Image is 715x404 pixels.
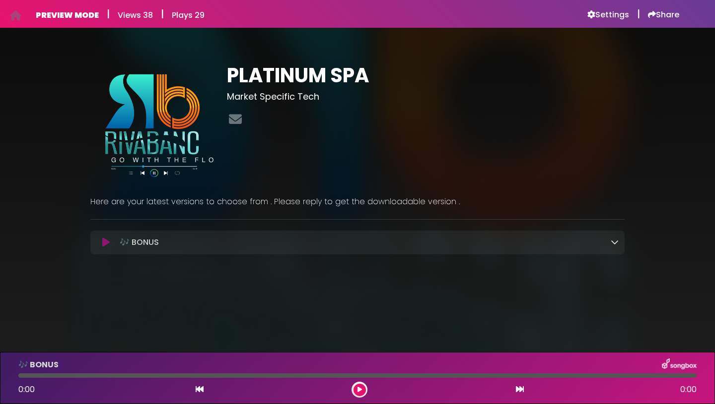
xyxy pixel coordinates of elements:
[648,10,679,20] a: Share
[36,10,99,20] h6: PREVIEW MODE
[227,91,625,102] h3: Market Specific Tech
[637,8,640,20] h5: |
[587,10,629,20] a: Settings
[227,63,625,87] h1: PLATINUM SPA
[172,10,205,20] h6: Plays 29
[107,8,110,20] h5: |
[90,63,215,188] img: 4pN4B8I1S26pthYFCpPw
[161,8,164,20] h5: |
[90,196,625,208] p: Here are your latest versions to choose from . Please reply to get the downloadable version .
[118,10,153,20] h6: Views 38
[120,236,159,248] p: 🎶 BONUS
